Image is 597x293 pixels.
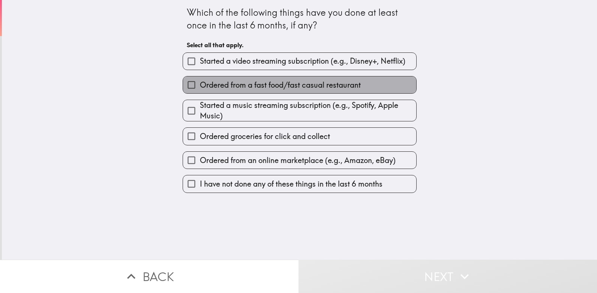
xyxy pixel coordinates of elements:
button: Ordered from an online marketplace (e.g., Amazon, eBay) [183,152,416,169]
span: Ordered groceries for click and collect [200,131,330,142]
span: Started a music streaming subscription (e.g., Spotify, Apple Music) [200,100,416,121]
span: Ordered from an online marketplace (e.g., Amazon, eBay) [200,155,396,166]
button: Ordered groceries for click and collect [183,128,416,145]
h6: Select all that apply. [187,41,412,49]
span: Started a video streaming subscription (e.g., Disney+, Netflix) [200,56,405,66]
button: Ordered from a fast food/fast casual restaurant [183,76,416,93]
span: Ordered from a fast food/fast casual restaurant [200,80,361,90]
button: Started a music streaming subscription (e.g., Spotify, Apple Music) [183,100,416,121]
button: Started a video streaming subscription (e.g., Disney+, Netflix) [183,53,416,70]
button: I have not done any of these things in the last 6 months [183,175,416,192]
button: Next [298,260,597,293]
span: I have not done any of these things in the last 6 months [200,179,382,189]
div: Which of the following things have you done at least once in the last 6 months, if any? [187,6,412,31]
